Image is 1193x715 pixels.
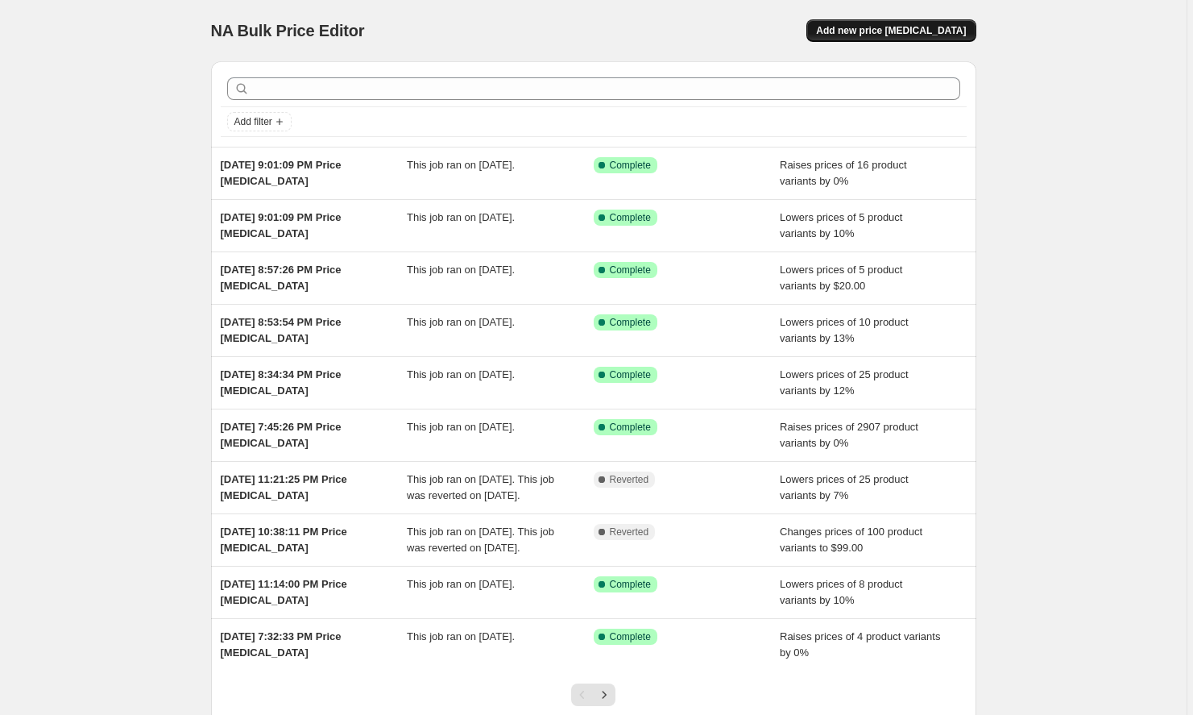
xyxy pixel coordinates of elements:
[610,421,651,434] span: Complete
[221,421,342,449] span: [DATE] 7:45:26 PM Price [MEDICAL_DATA]
[780,473,909,501] span: Lowers prices of 25 product variants by 7%
[407,630,515,642] span: This job ran on [DATE].
[407,526,554,554] span: This job ran on [DATE]. This job was reverted on [DATE].
[780,211,902,239] span: Lowers prices of 5 product variants by 10%
[221,264,342,292] span: [DATE] 8:57:26 PM Price [MEDICAL_DATA]
[610,630,651,643] span: Complete
[780,264,902,292] span: Lowers prices of 5 product variants by $20.00
[234,115,272,128] span: Add filter
[780,368,909,397] span: Lowers prices of 25 product variants by 12%
[221,211,342,239] span: [DATE] 9:01:09 PM Price [MEDICAL_DATA]
[221,473,347,501] span: [DATE] 11:21:25 PM Price [MEDICAL_DATA]
[227,112,292,131] button: Add filter
[610,526,649,538] span: Reverted
[221,630,342,659] span: [DATE] 7:32:33 PM Price [MEDICAL_DATA]
[816,24,966,37] span: Add new price [MEDICAL_DATA]
[780,526,922,554] span: Changes prices of 100 product variants to $99.00
[610,264,651,276] span: Complete
[780,421,918,449] span: Raises prices of 2907 product variants by 0%
[610,473,649,486] span: Reverted
[407,421,515,433] span: This job ran on [DATE].
[407,159,515,171] span: This job ran on [DATE].
[610,578,651,591] span: Complete
[221,159,342,187] span: [DATE] 9:01:09 PM Price [MEDICAL_DATA]
[806,19,976,42] button: Add new price [MEDICAL_DATA]
[610,211,651,224] span: Complete
[407,368,515,380] span: This job ran on [DATE].
[780,159,907,187] span: Raises prices of 16 product variants by 0%
[593,684,615,706] button: Next
[407,316,515,328] span: This job ran on [DATE].
[211,22,365,39] span: NA Bulk Price Editor
[780,578,902,606] span: Lowers prices of 8 product variants by 10%
[571,684,615,706] nav: Pagination
[221,578,347,606] span: [DATE] 11:14:00 PM Price [MEDICAL_DATA]
[407,473,554,501] span: This job ran on [DATE]. This job was reverted on [DATE].
[221,526,347,554] span: [DATE] 10:38:11 PM Price [MEDICAL_DATA]
[407,211,515,223] span: This job ran on [DATE].
[221,316,342,344] span: [DATE] 8:53:54 PM Price [MEDICAL_DATA]
[610,159,651,172] span: Complete
[407,264,515,276] span: This job ran on [DATE].
[407,578,515,590] span: This job ran on [DATE].
[221,368,342,397] span: [DATE] 8:34:34 PM Price [MEDICAL_DATA]
[610,368,651,381] span: Complete
[780,630,940,659] span: Raises prices of 4 product variants by 0%
[780,316,909,344] span: Lowers prices of 10 product variants by 13%
[610,316,651,329] span: Complete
